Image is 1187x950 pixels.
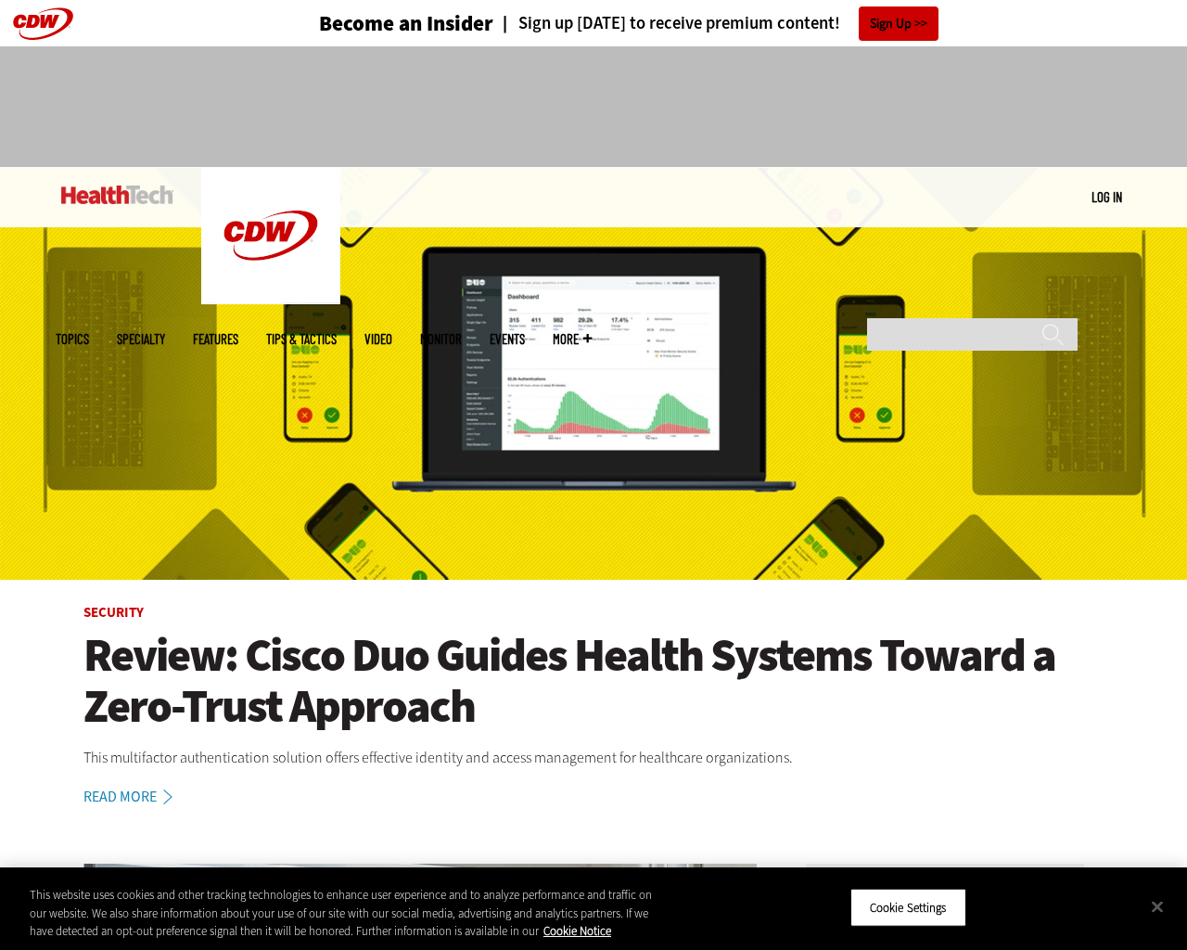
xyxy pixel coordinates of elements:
a: CDW [201,289,340,309]
a: Events [490,332,525,346]
span: More [553,332,592,346]
button: Close [1137,886,1178,927]
a: Read More [83,790,193,804]
a: Sign up [DATE] to receive premium content! [493,15,840,32]
a: Sign Up [859,6,938,41]
a: Become an Insider [249,13,493,34]
img: Home [61,186,173,204]
div: This website uses cookies and other tracking technologies to enhance user experience and to analy... [30,886,653,941]
a: Features [193,332,238,346]
a: Video [364,332,392,346]
div: User menu [1091,187,1122,207]
a: Tips & Tactics [266,332,337,346]
a: Security [83,603,144,622]
span: Specialty [117,332,165,346]
button: Cookie Settings [850,888,966,927]
a: MonITor [420,332,462,346]
h3: Become an Insider [319,13,493,34]
img: Home [201,167,340,304]
iframe: advertisement [256,65,931,148]
span: Topics [56,332,89,346]
a: Log in [1091,188,1122,205]
a: Review: Cisco Duo Guides Health Systems Toward a Zero-Trust Approach [83,630,1104,732]
a: More information about your privacy [543,923,611,939]
p: This multifactor authentication solution offers effective identity and access management for heal... [83,746,1104,770]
